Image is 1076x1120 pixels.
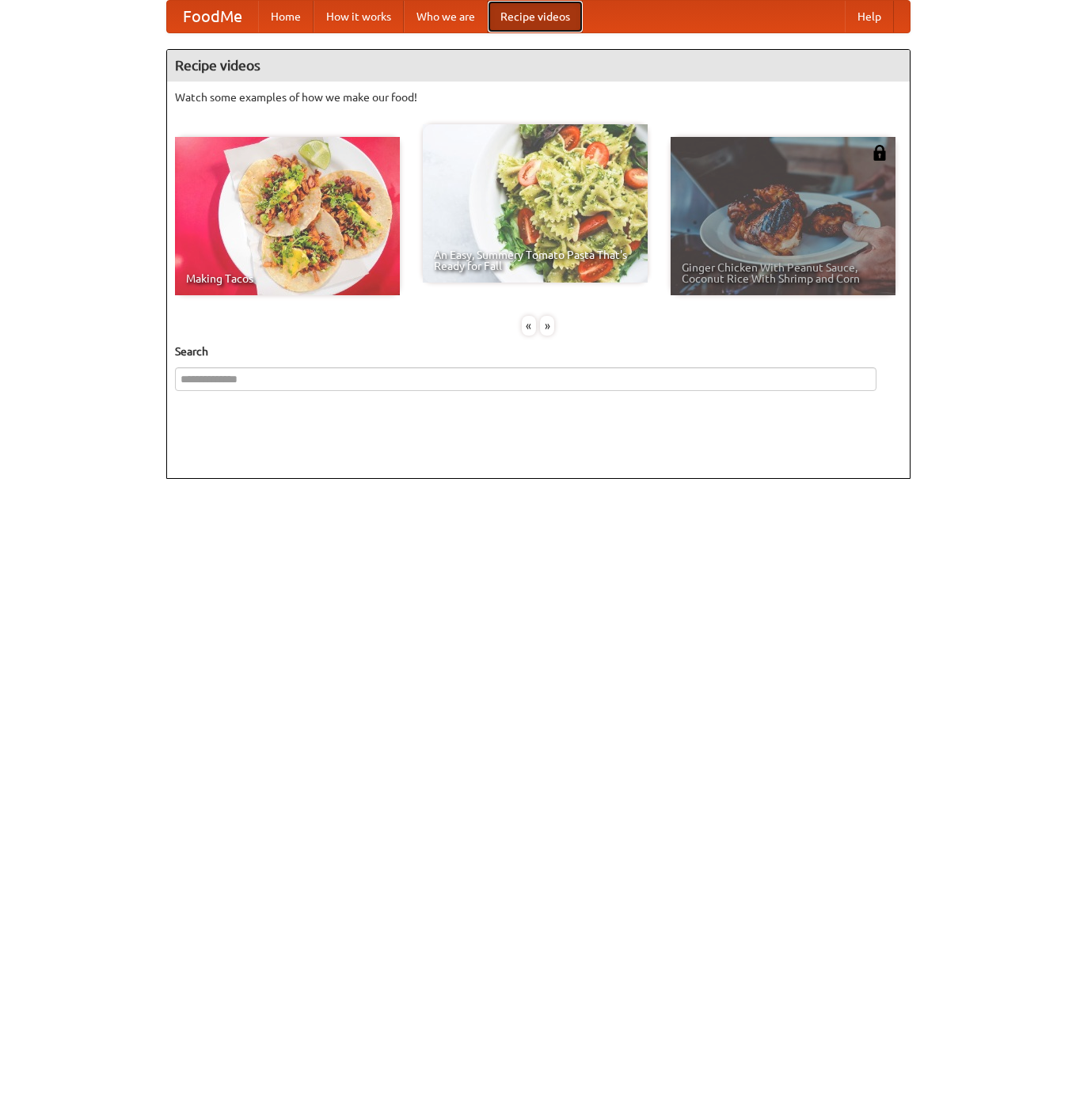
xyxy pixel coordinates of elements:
a: Help [845,1,894,32]
a: Who we are [404,1,488,32]
div: « [522,316,536,336]
h5: Search [175,344,902,359]
a: How it works [314,1,404,32]
h4: Recipe videos [167,50,910,82]
a: Recipe videos [488,1,583,32]
p: Watch some examples of how we make our food! [175,89,902,105]
a: Making Tacos [175,137,400,295]
a: An Easy, Summery Tomato Pasta That's Ready for Fall [423,124,648,283]
div: » [540,316,554,336]
img: 483408.png [872,145,888,161]
a: FoodMe [167,1,258,32]
span: Making Tacos [186,273,389,284]
span: An Easy, Summery Tomato Pasta That's Ready for Fall [434,249,637,271]
a: Home [258,1,314,32]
